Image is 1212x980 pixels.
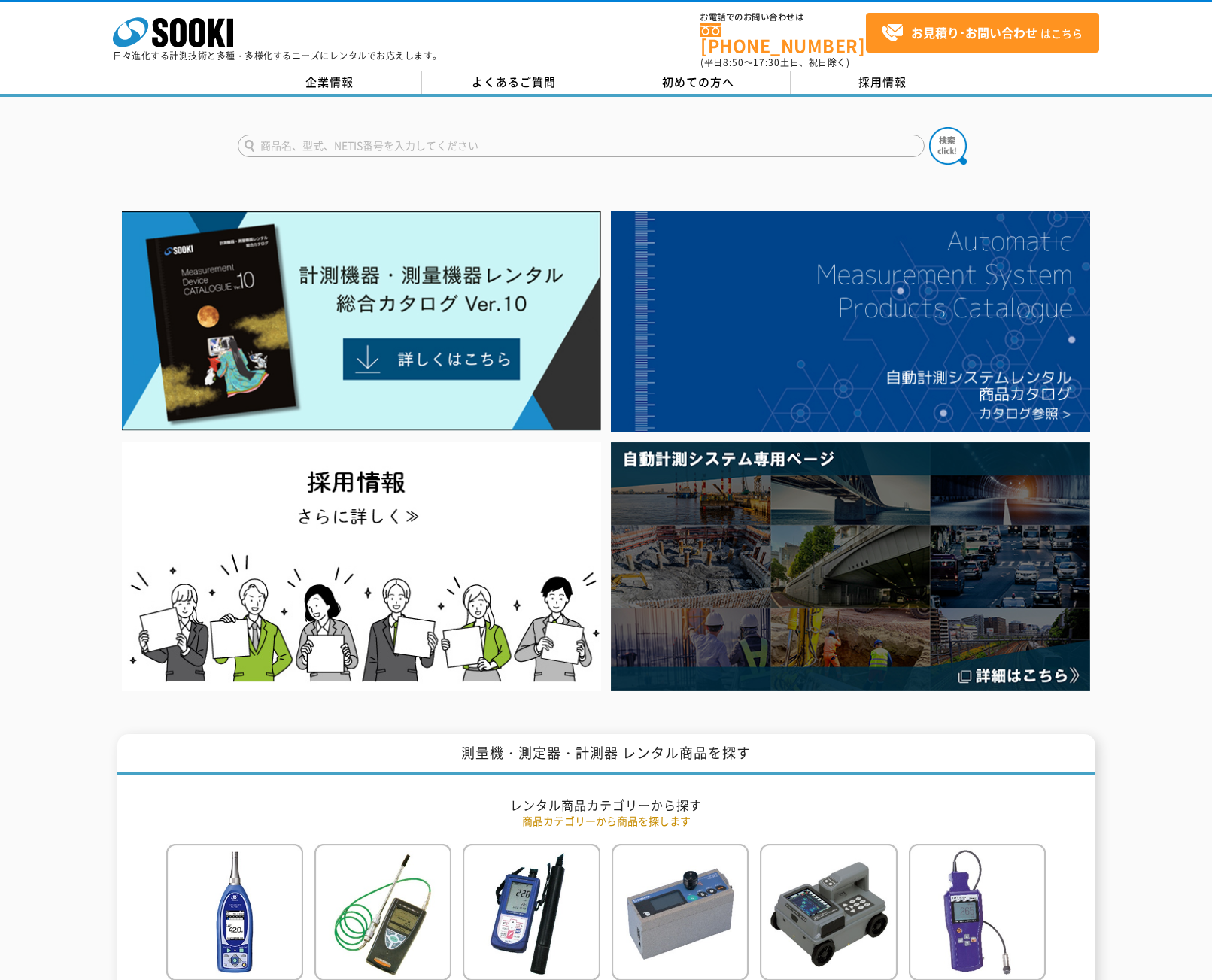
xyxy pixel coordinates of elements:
img: 自動計測システム専用ページ [611,442,1090,691]
img: SOOKI recruit [122,442,601,691]
strong: お見積り･お問い合わせ [911,23,1037,41]
h1: 測量機・測定器・計測器 レンタル商品を探す [117,734,1095,775]
input: 商品名、型式、NETIS番号を入力してください [238,135,925,157]
span: 17:30 [753,56,780,69]
a: お見積り･お問い合わせはこちら [866,13,1099,53]
img: 自動計測システムカタログ [611,211,1090,432]
span: (平日 ～ 土日、祝日除く) [700,56,849,69]
a: 初めての方へ [606,71,791,94]
span: お電話でのお問い合わせは [700,13,866,22]
span: はこちら [881,22,1083,44]
img: Catalog Ver10 [122,211,601,431]
p: 日々進化する計測技術と多種・多様化するニーズにレンタルでお応えします。 [113,51,442,60]
a: [PHONE_NUMBER] [700,23,866,54]
p: 商品カテゴリーから商品を探します [166,813,1046,829]
span: 8:50 [723,56,744,69]
a: 採用情報 [791,71,975,94]
a: 企業情報 [238,71,422,94]
img: btn_search.png [929,127,967,165]
span: 初めての方へ [662,74,734,90]
h2: レンタル商品カテゴリーから探す [166,797,1046,813]
a: よくあるご質問 [422,71,606,94]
